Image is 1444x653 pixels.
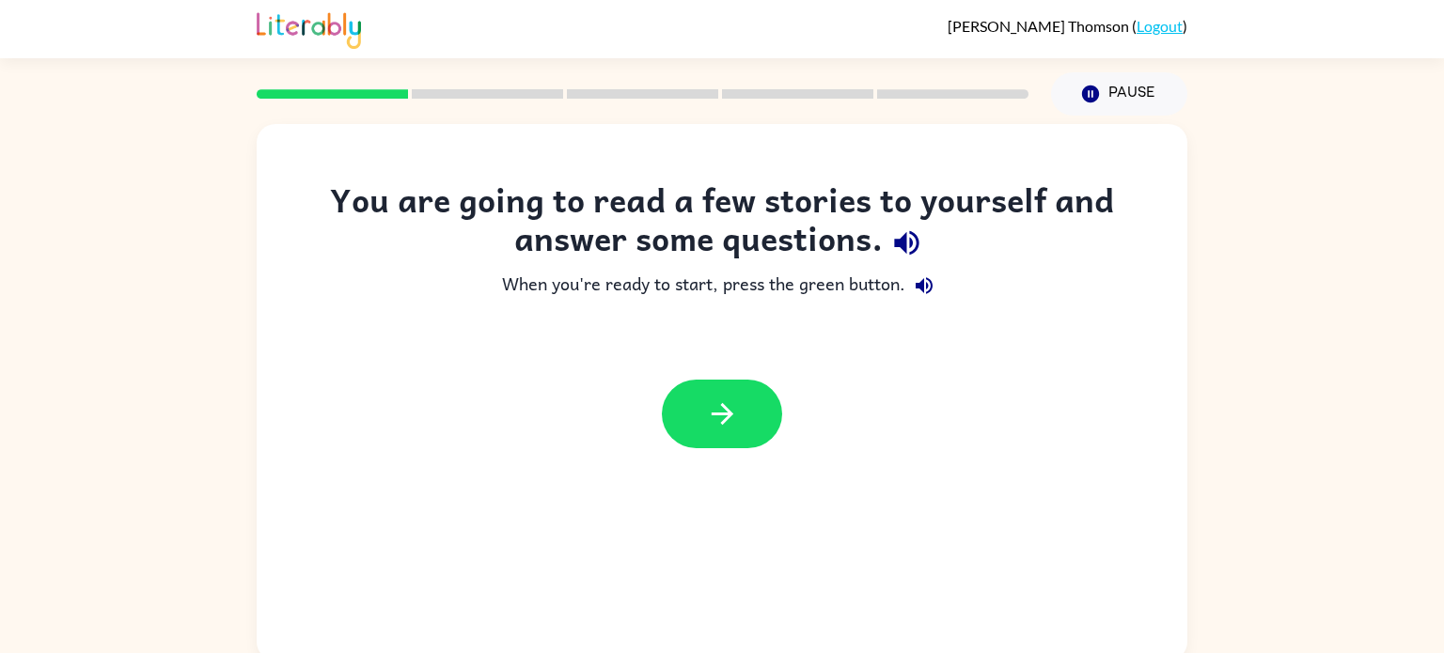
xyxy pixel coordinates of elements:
div: When you're ready to start, press the green button. [294,267,1150,304]
button: Pause [1051,72,1187,116]
div: ( ) [948,17,1187,35]
a: Logout [1137,17,1183,35]
div: You are going to read a few stories to yourself and answer some questions. [294,180,1150,267]
span: [PERSON_NAME] Thomson [948,17,1132,35]
img: Literably [257,8,361,49]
